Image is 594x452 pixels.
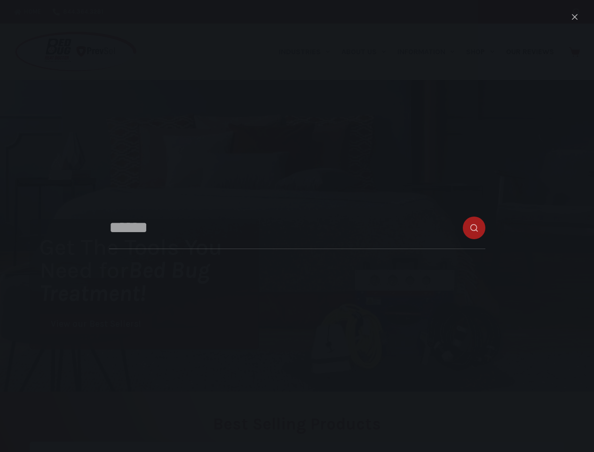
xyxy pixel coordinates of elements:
[40,257,210,307] i: Bed Bug Treatment!
[460,24,500,80] a: Shop
[335,24,391,80] a: About Us
[392,24,460,80] a: Information
[8,4,36,32] button: Open LiveChat chat widget
[573,8,580,16] button: Search
[273,24,560,80] nav: Primary
[51,320,141,329] span: View our Best Sellers!
[30,416,564,432] h2: Best Selling Products
[500,24,560,80] a: Our Reviews
[40,314,152,334] a: View our Best Sellers!
[40,235,259,305] h1: Get The Tools You Need for
[273,24,335,80] a: Industries
[14,31,137,73] img: Prevsol/Bed Bug Heat Doctor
